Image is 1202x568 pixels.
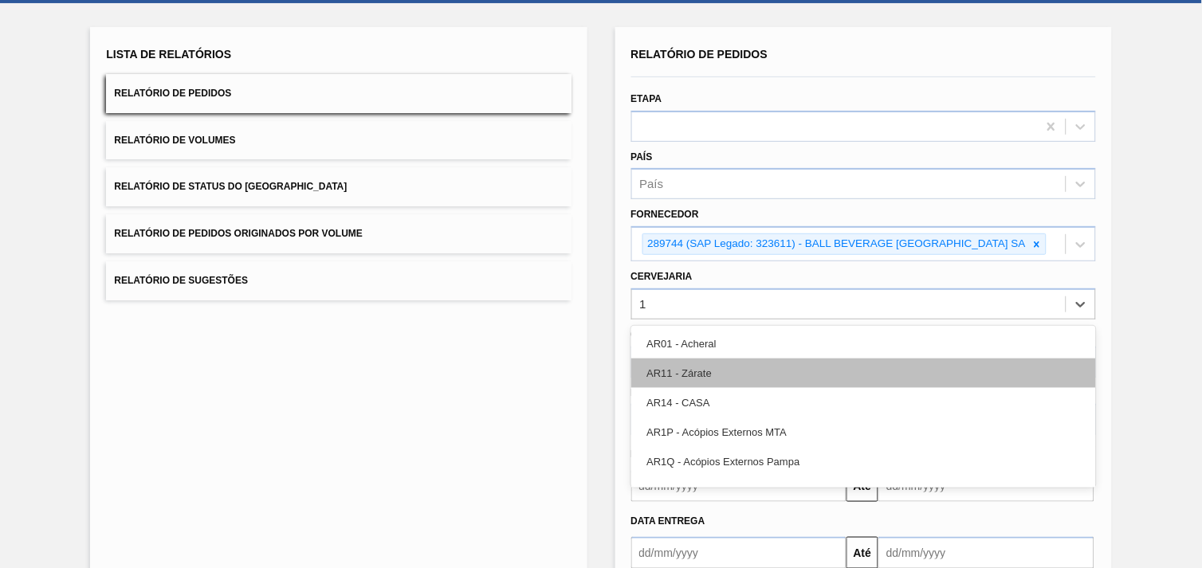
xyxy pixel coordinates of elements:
[106,48,231,61] span: Lista de Relatórios
[643,234,1029,254] div: 289744 (SAP Legado: 323611) - BALL BEVERAGE [GEOGRAPHIC_DATA] SA
[631,417,1096,447] div: AR1P - Acópios Externos MTA
[631,151,653,163] label: País
[631,209,699,220] label: Fornecedor
[114,275,248,286] span: Relatório de Sugestões
[631,358,1096,388] div: AR11 - Zárate
[106,167,571,206] button: Relatório de Status do [GEOGRAPHIC_DATA]
[631,93,662,104] label: Etapa
[631,447,1096,476] div: AR1Q - Acópios Externos Pampa
[114,181,347,192] span: Relatório de Status do [GEOGRAPHIC_DATA]
[640,178,664,191] div: País
[631,388,1096,417] div: AR14 - CASA
[631,329,1096,358] div: AR01 - Acheral
[114,88,231,99] span: Relatório de Pedidos
[631,515,705,527] span: Data Entrega
[106,261,571,300] button: Relatório de Sugestões
[106,121,571,160] button: Relatório de Volumes
[106,74,571,113] button: Relatório de Pedidos
[631,271,693,282] label: Cervejaria
[631,476,1096,506] div: AR1R - [GEOGRAPHIC_DATA]
[114,228,363,239] span: Relatório de Pedidos Originados por Volume
[114,135,235,146] span: Relatório de Volumes
[106,214,571,253] button: Relatório de Pedidos Originados por Volume
[631,48,768,61] span: Relatório de Pedidos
